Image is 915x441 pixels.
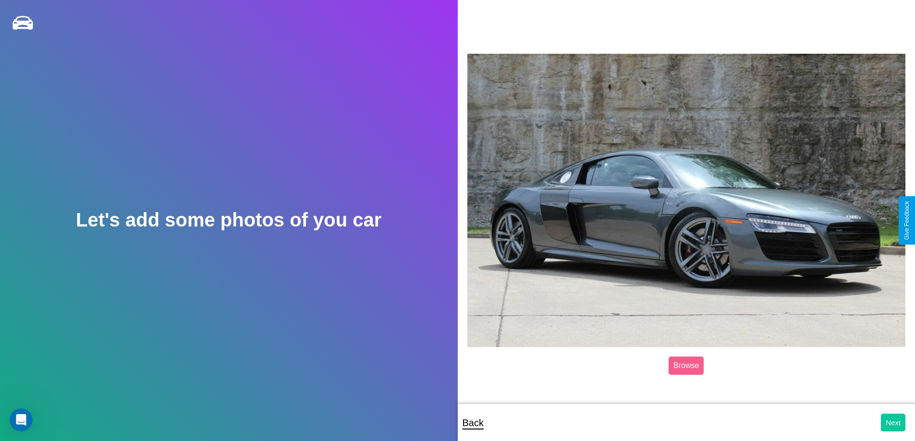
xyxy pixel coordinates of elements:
img: posted [467,54,906,347]
p: Back [463,414,484,431]
div: Give Feedback [903,201,910,240]
iframe: Intercom live chat [10,408,33,431]
h2: Let's add some photos of you car [76,209,381,231]
button: Next [881,414,905,431]
label: Browse [669,357,704,375]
